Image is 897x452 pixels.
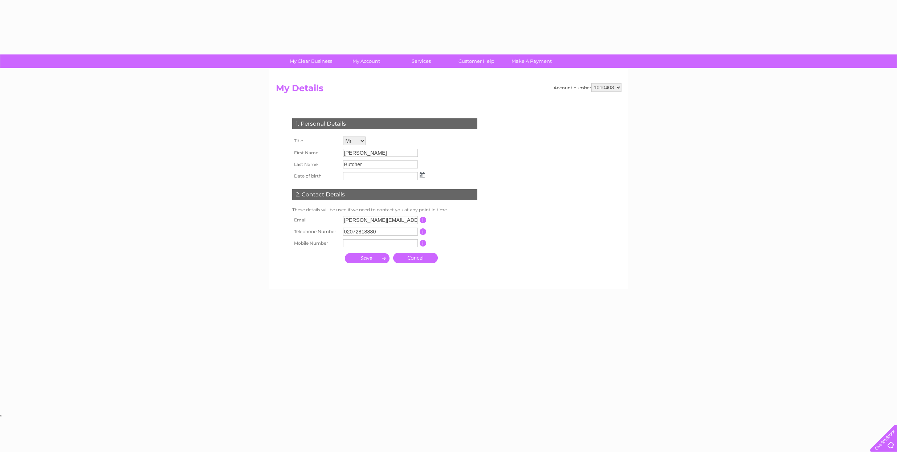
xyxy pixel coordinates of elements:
a: Cancel [393,253,438,263]
h2: My Details [276,83,621,97]
th: Mobile Number [290,237,341,249]
th: Last Name [290,159,341,170]
a: Services [391,54,451,68]
a: Customer Help [447,54,506,68]
input: Submit [345,253,390,263]
th: Title [290,135,341,147]
img: ... [420,172,425,178]
a: My Clear Business [281,54,341,68]
th: First Name [290,147,341,159]
div: 2. Contact Details [292,189,477,200]
th: Email [290,214,341,226]
input: Information [420,217,427,223]
input: Information [420,240,427,247]
div: Account number [554,83,621,92]
th: Telephone Number [290,226,341,237]
input: Information [420,228,427,235]
th: Date of birth [290,170,341,182]
a: My Account [336,54,396,68]
a: Make A Payment [502,54,562,68]
div: 1. Personal Details [292,118,477,129]
td: These details will be used if we need to contact you at any point in time. [290,205,479,214]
